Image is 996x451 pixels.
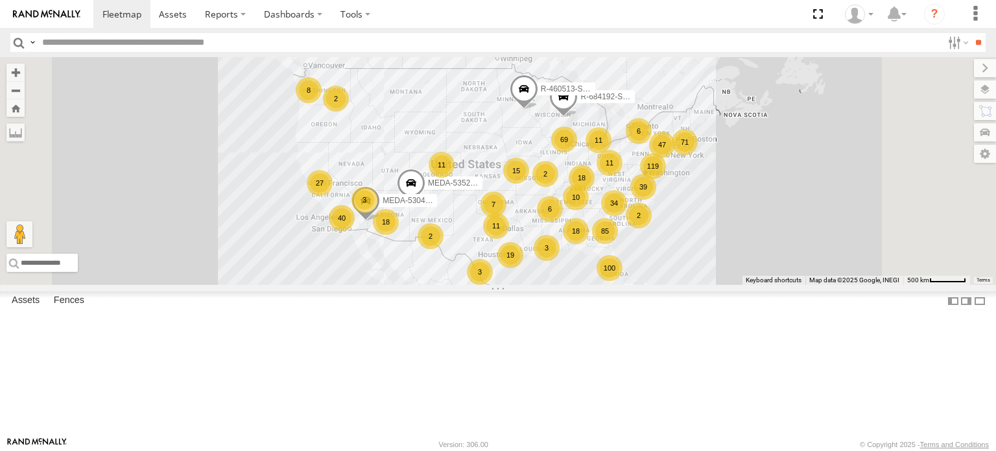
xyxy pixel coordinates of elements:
div: 3 [534,235,560,261]
label: Dock Summary Table to the Right [960,291,973,310]
div: 3 [467,259,493,285]
div: 11 [429,152,455,178]
div: 6 [626,118,652,144]
a: Visit our Website [7,438,67,451]
div: 2 [626,202,652,228]
div: 10 [563,184,589,210]
button: Map Scale: 500 km per 53 pixels [903,276,970,285]
div: 15 [503,158,529,184]
div: 71 [672,129,698,155]
div: 11 [597,150,622,176]
label: Measure [6,123,25,141]
a: Terms and Conditions [920,441,989,448]
label: Hide Summary Table [973,291,986,310]
div: 100 [597,255,622,281]
button: Keyboard shortcuts [746,276,801,285]
div: 18 [569,165,595,191]
div: Idaliz Kaminski [840,5,878,24]
div: 2 [418,223,444,249]
div: 39 [630,174,656,200]
span: 500 km [907,276,929,284]
a: Terms (opens in new tab) [977,278,990,283]
div: 18 [373,209,399,235]
div: Version: 306.00 [439,441,488,448]
div: 2 [532,161,558,187]
button: Zoom in [6,64,25,81]
label: Assets [5,292,46,310]
div: 11 [586,127,611,153]
div: 40 [329,205,355,231]
label: Map Settings [974,145,996,163]
img: rand-logo.svg [13,10,80,19]
label: Dock Summary Table to the Left [947,291,960,310]
span: R-460513-Swing [541,84,599,93]
div: 8 [296,77,322,103]
div: 19 [497,242,523,268]
div: 27 [307,170,333,196]
div: 7 [480,191,506,217]
div: © Copyright 2025 - [860,441,989,448]
div: 2 [323,86,349,112]
div: 18 [563,218,589,244]
div: 3 [351,187,377,213]
span: MEDA-535214-Roll [428,178,495,188]
span: MEDA-530413-Swing [383,195,457,204]
div: 11 [483,213,509,239]
label: Search Filter Options [943,33,971,52]
div: 47 [649,132,675,158]
button: Zoom Home [6,99,25,117]
div: 85 [592,218,618,244]
button: Drag Pegman onto the map to open Street View [6,221,32,247]
button: Zoom out [6,81,25,99]
span: Map data ©2025 Google, INEGI [809,276,899,284]
div: 34 [601,190,627,216]
label: Search Query [27,33,38,52]
span: R-684192-Swing [580,92,638,101]
div: 6 [537,196,563,222]
div: 69 [551,127,577,152]
div: 119 [640,153,666,179]
i: ? [924,4,945,25]
label: Fences [47,292,91,310]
